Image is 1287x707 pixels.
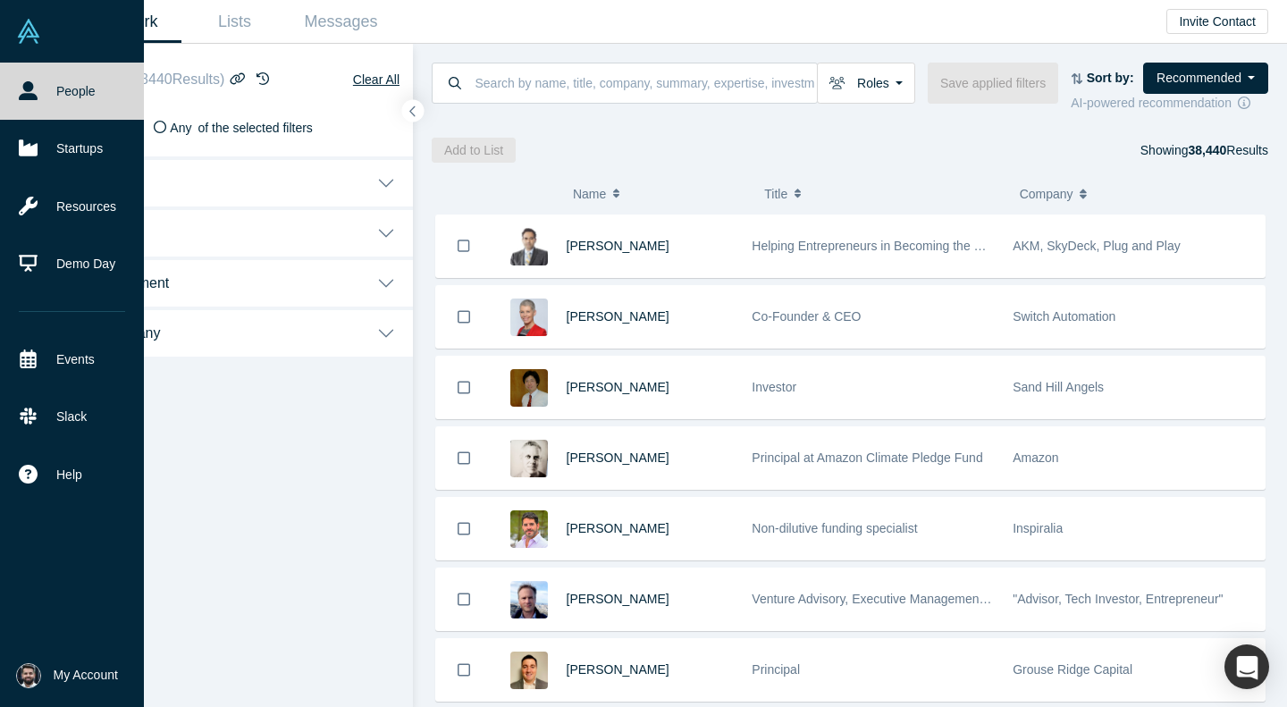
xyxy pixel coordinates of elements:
span: Any [170,121,191,135]
img: Thomas Vogel's Profile Image [510,581,548,619]
button: Recommended [1143,63,1268,94]
button: Roles [56,156,413,206]
a: [PERSON_NAME] [567,380,669,394]
img: Carson Yoder's Profile Image [510,510,548,548]
span: Principal at Amazon Climate Pledge Fund [752,450,982,465]
span: Amazon [1013,450,1058,465]
button: Title [764,175,1000,213]
input: Search by name, title, company, summary, expertise, investment criteria or topics of focus [474,62,817,104]
span: Name [573,175,606,213]
span: ( 38440 Results) [128,72,225,87]
button: Roles [817,63,915,104]
span: Company [1020,175,1073,213]
span: Help [56,466,82,484]
button: Bookmark [436,357,492,418]
a: [PERSON_NAME] [567,592,669,606]
button: Company [1020,175,1256,213]
a: [PERSON_NAME] [567,662,669,677]
a: [PERSON_NAME] [567,450,669,465]
a: Messages [288,1,394,43]
span: Inspiralia [1013,521,1063,535]
span: Title [764,175,787,213]
div: AI-powered recommendation [1071,94,1268,113]
a: Lists [181,1,288,43]
button: Save applied filters [928,63,1058,104]
span: Switch Automation [1013,309,1115,324]
span: Results [1188,143,1268,157]
button: Invite Contact [1166,9,1268,34]
span: Sand Hill Angels [1013,380,1104,394]
button: Bookmark [436,215,492,277]
strong: 38,440 [1188,143,1226,157]
img: Deb Noller's Profile Image [510,299,548,336]
span: Principal [752,662,800,677]
img: Alchemist Vault Logo [16,19,41,44]
button: Bookmark [436,568,492,630]
img: Joseph Angotti's Profile Image [510,652,548,689]
div: Showing [1140,138,1268,163]
button: Bookmark [436,427,492,489]
a: [PERSON_NAME] [567,309,669,324]
span: Filters [88,69,224,90]
button: Add to List [432,138,516,163]
button: Bookmark [436,498,492,560]
span: Co-Founder & CEO [752,309,861,324]
button: Clear All [352,69,400,90]
img: Rafi Wadan's Account [16,663,41,688]
span: Grouse Ridge Capital [1013,662,1132,677]
span: Venture Advisory, Executive Management, VC [752,592,1006,606]
strong: Sort by: [1087,71,1134,85]
span: Non-dilutive funding specialist [752,521,917,535]
button: Bookmark [436,639,492,701]
button: My Account [16,663,118,688]
a: [PERSON_NAME] [567,239,669,253]
button: Company [56,307,413,357]
button: Name [573,175,745,213]
a: [PERSON_NAME] [567,521,669,535]
span: AKM, SkyDeck, Plug and Play [1013,239,1181,253]
div: Satisfy of the selected filters [69,119,400,138]
span: My Account [54,666,118,685]
button: Investment [56,257,413,307]
button: People [56,206,413,257]
span: Investor [752,380,796,394]
img: Amitt Mehta's Profile Image [510,228,548,265]
span: Helping Entrepreneurs in Becoming the Best Versions of Themselves [752,239,1135,253]
img: Ning Sung's Profile Image [510,369,548,407]
img: Nick Ellis's Profile Image [510,440,548,477]
button: Bookmark [436,286,492,348]
span: "Advisor, Tech Investor, Entrepreneur" [1013,592,1223,606]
